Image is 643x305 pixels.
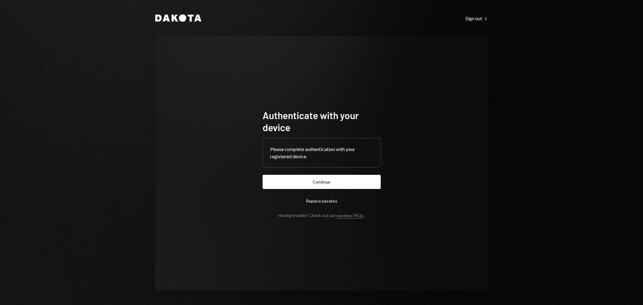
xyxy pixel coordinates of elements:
[270,146,373,160] div: Please complete authentication with your registered device.
[337,213,364,219] a: passkey FAQs
[263,109,381,133] h1: Authenticate with your device
[465,15,488,21] a: Sign out
[263,175,381,189] button: Continue
[279,213,364,218] div: Having trouble? Check out our .
[263,194,381,208] button: Replace passkey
